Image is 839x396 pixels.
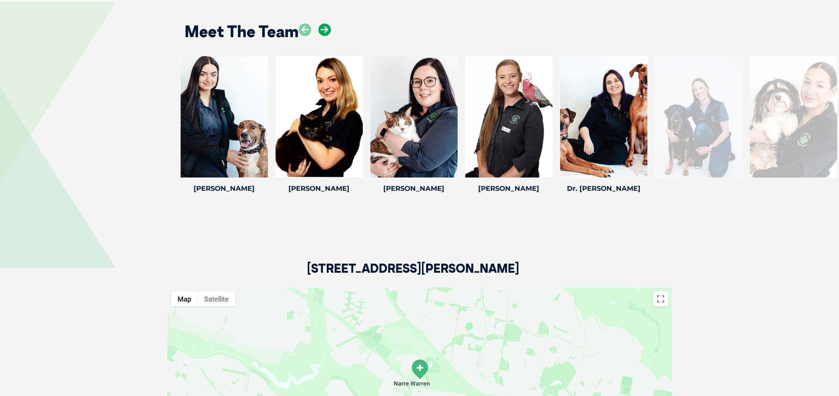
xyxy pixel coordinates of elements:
h4: [PERSON_NAME] [275,185,363,192]
h4: [PERSON_NAME] [465,185,553,192]
h2: [STREET_ADDRESS][PERSON_NAME] [307,262,519,288]
h2: Meet The Team [184,24,299,39]
button: Show satellite imagery [198,291,235,306]
button: Show street map [171,291,198,306]
h4: [PERSON_NAME] [370,185,458,192]
h4: [PERSON_NAME] [181,185,268,192]
button: Toggle fullscreen view [653,291,668,306]
h4: Dr. [PERSON_NAME] [560,185,647,192]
